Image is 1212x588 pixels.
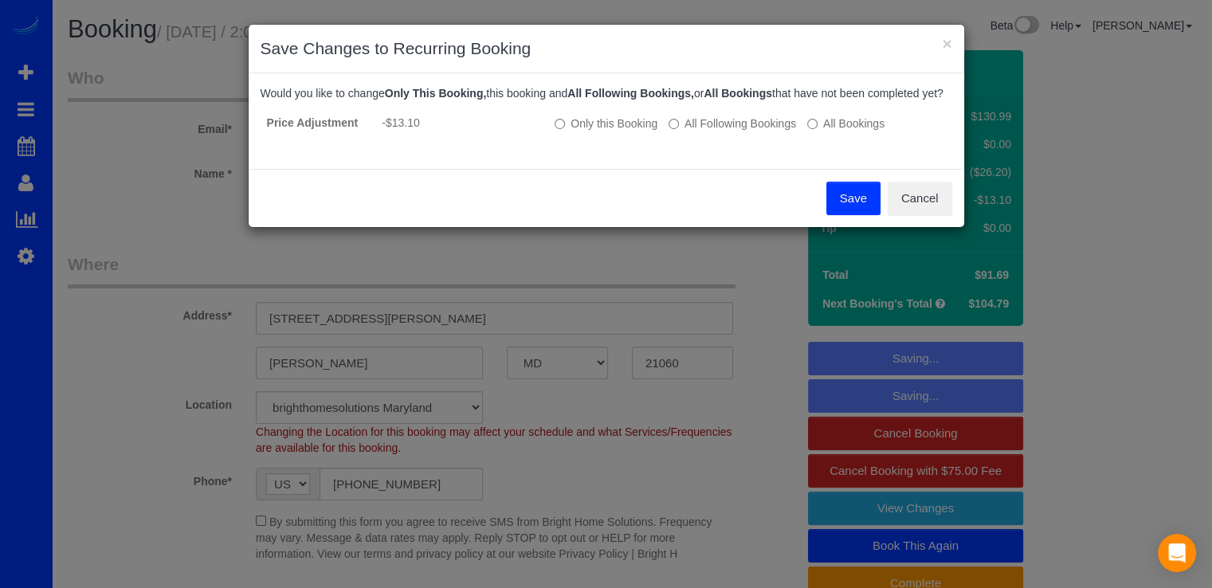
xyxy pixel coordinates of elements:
input: Only this Booking [555,119,565,129]
button: Cancel [888,182,952,215]
h3: Save Changes to Recurring Booking [261,37,952,61]
button: Save [826,182,881,215]
b: Only This Booking, [385,87,487,100]
label: All other bookings in the series will remain the same. [555,116,657,131]
button: × [942,35,951,52]
b: All Bookings [704,87,772,100]
strong: Price Adjustment [267,116,359,129]
p: Would you like to change this booking and or that have not been completed yet? [261,85,952,101]
input: All Following Bookings [669,119,679,129]
input: All Bookings [807,119,818,129]
li: -$13.10 [382,115,542,131]
div: Open Intercom Messenger [1158,534,1196,572]
label: This and all the bookings after it will be changed. [669,116,796,131]
b: All Following Bookings, [567,87,694,100]
label: All bookings that have not been completed yet will be changed. [807,116,884,131]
